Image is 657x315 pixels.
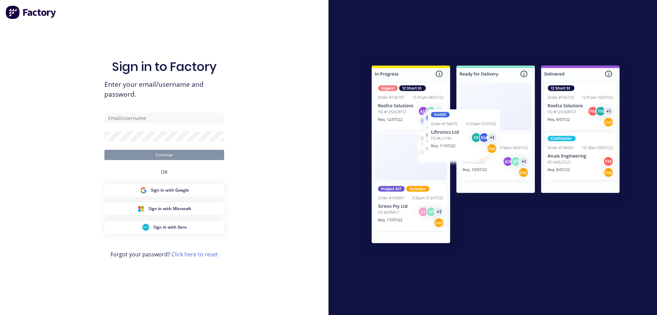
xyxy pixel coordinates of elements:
[104,202,224,215] button: Microsoft Sign inSign in with Microsoft
[104,80,224,99] span: Enter your email/username and password.
[112,59,217,74] h1: Sign in to Factory
[142,224,149,231] img: Xero Sign in
[171,251,218,258] a: Click here to reset
[161,160,168,184] div: OR
[151,187,189,193] span: Sign in with Google
[153,224,186,230] span: Sign in with Xero
[104,184,224,197] button: Google Sign inSign in with Google
[149,206,191,212] span: Sign in with Microsoft
[111,250,218,258] span: Forgot your password?
[357,52,635,259] img: Sign in
[104,221,224,234] button: Xero Sign inSign in with Xero
[104,113,224,123] input: Email/Username
[5,5,57,19] img: Factory
[138,205,144,212] img: Microsoft Sign in
[104,150,224,160] button: Continue
[140,187,147,194] img: Google Sign in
